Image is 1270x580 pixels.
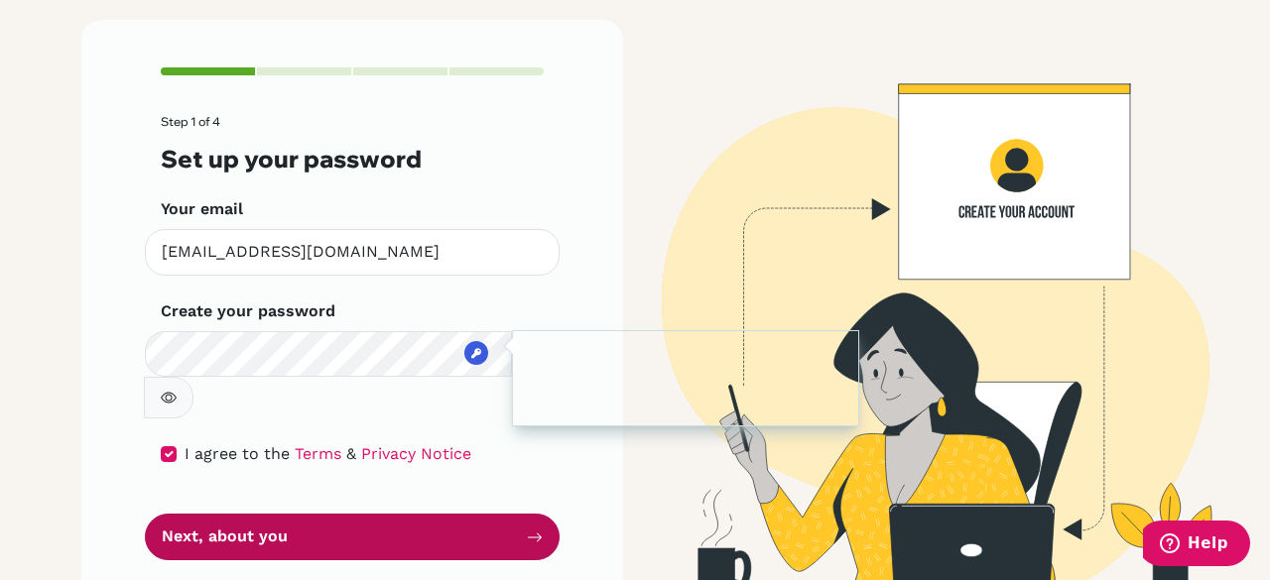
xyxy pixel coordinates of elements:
span: & [346,444,356,463]
a: Terms [295,444,341,463]
input: Insert your email* [145,229,560,276]
h3: Set up your password [161,145,544,174]
label: Create your password [161,299,335,323]
span: Step 1 of 4 [161,114,220,129]
a: Privacy Notice [361,444,471,463]
label: Your email [161,197,243,221]
button: Next, about you [145,514,560,560]
iframe: Opens a widget where you can find more information [1143,521,1250,570]
multipassword: MultiPassword [464,341,488,365]
span: I agree to the [185,444,290,463]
